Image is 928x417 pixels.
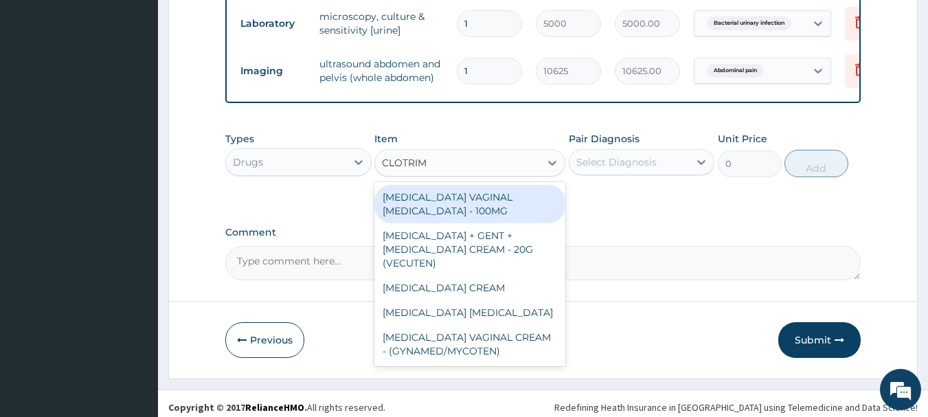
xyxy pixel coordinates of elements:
[554,401,918,414] div: Redefining Heath Insurance in [GEOGRAPHIC_DATA] using Telemedicine and Data Science!
[374,185,565,223] div: [MEDICAL_DATA] VAGINAL [MEDICAL_DATA] - 100MG
[313,50,450,91] td: ultrasound abdomen and pelvis (whole abdomen)
[374,223,565,275] div: [MEDICAL_DATA] + GENT + [MEDICAL_DATA] CREAM - 20G (VECUTEN)
[234,11,313,36] td: Laboratory
[25,69,56,103] img: d_794563401_company_1708531726252_794563401
[313,3,450,44] td: microscopy, culture & sensitivity [urine]
[7,274,262,322] textarea: Type your message and hit 'Enter'
[234,58,313,84] td: Imaging
[374,275,565,300] div: [MEDICAL_DATA] CREAM
[225,227,861,238] label: Comment
[707,16,791,30] span: Bacterial urinary infection
[168,401,307,414] strong: Copyright © 2017 .
[784,150,848,177] button: Add
[569,132,640,146] label: Pair Diagnosis
[374,132,398,146] label: Item
[718,132,767,146] label: Unit Price
[576,155,657,169] div: Select Diagnosis
[225,322,304,358] button: Previous
[225,133,254,145] label: Types
[71,77,231,95] div: Chat with us now
[374,300,565,325] div: [MEDICAL_DATA] [MEDICAL_DATA]
[707,64,764,78] span: Abdominal pain
[80,122,190,261] span: We're online!
[374,325,565,363] div: [MEDICAL_DATA] VAGINAL CREAM - (GYNAMED/MYCOTEN)
[233,155,263,169] div: Drugs
[225,7,258,40] div: Minimize live chat window
[778,322,861,358] button: Submit
[245,401,304,414] a: RelianceHMO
